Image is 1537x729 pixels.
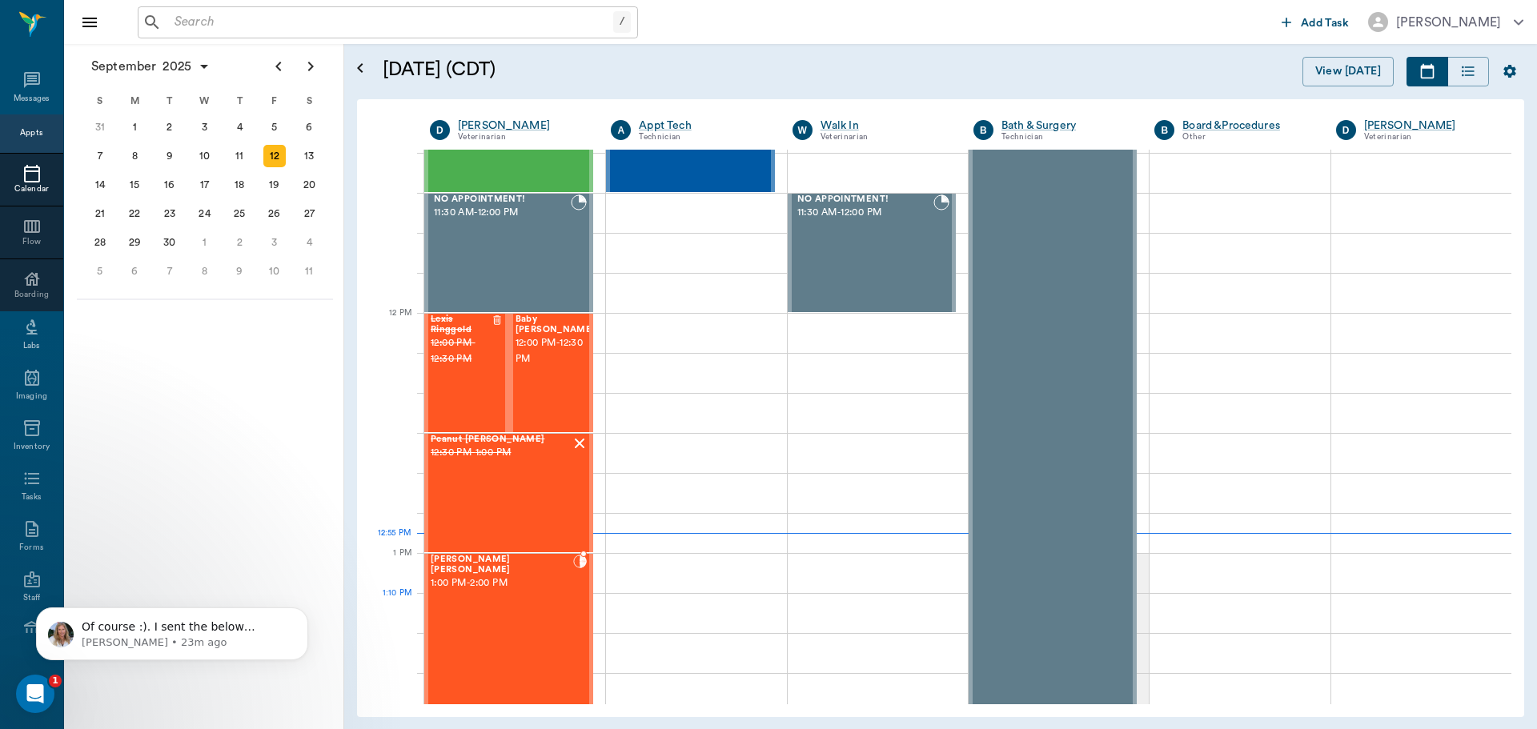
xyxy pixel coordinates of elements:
[298,174,320,196] div: Saturday, September 20, 2025
[123,174,146,196] div: Monday, September 15, 2025
[298,145,320,167] div: Saturday, September 13, 2025
[263,202,286,225] div: Friday, September 26, 2025
[1364,130,1493,144] div: Veterinarian
[263,260,286,282] div: Friday, October 10, 2025
[19,542,43,554] div: Forms
[639,118,768,134] a: Appt Tech
[797,194,933,205] span: NO APPOINTMENT!
[194,145,216,167] div: Wednesday, September 10, 2025
[431,555,573,575] span: [PERSON_NAME] [PERSON_NAME]
[1001,118,1130,134] a: Bath & Surgery
[458,118,587,134] a: [PERSON_NAME]
[431,335,492,367] span: 12:00 PM - 12:30 PM
[434,205,571,221] span: 11:30 AM - 12:00 PM
[14,441,50,453] div: Inventory
[10,6,41,37] button: go back
[281,6,310,35] div: Close
[50,524,63,537] button: Gif picker
[298,231,320,254] div: Saturday, October 4, 2025
[613,11,631,33] div: /
[12,574,332,686] iframe: Intercom notifications message
[263,174,286,196] div: Friday, September 19, 2025
[194,174,216,196] div: Wednesday, September 17, 2025
[1355,7,1536,37] button: [PERSON_NAME]
[83,50,219,82] button: September2025
[82,89,118,113] div: S
[1001,130,1130,144] div: Technician
[123,260,146,282] div: Monday, October 6, 2025
[1154,120,1174,140] div: B
[159,145,181,167] div: Tuesday, September 9, 2025
[13,179,307,201] div: [DATE]
[194,116,216,138] div: Wednesday, September 3, 2025
[821,130,949,144] div: Veterinarian
[123,202,146,225] div: Monday, September 22, 2025
[424,433,593,553] div: NO_SHOW, 12:30 PM - 1:00 PM
[228,231,251,254] div: Thursday, October 2, 2025
[89,260,111,282] div: Sunday, October 5, 2025
[298,260,320,282] div: Saturday, October 11, 2025
[14,93,50,105] div: Messages
[263,231,286,254] div: Friday, October 3, 2025
[257,89,292,113] div: F
[275,518,300,543] button: Send a message…
[123,145,146,167] div: Monday, September 8, 2025
[22,491,42,503] div: Tasks
[78,8,182,20] h1: [PERSON_NAME]
[187,89,223,113] div: W
[89,116,111,138] div: Sunday, August 31, 2025
[431,575,573,591] span: 1:00 PM - 2:00 PM
[159,174,181,196] div: Tuesday, September 16, 2025
[123,116,146,138] div: Monday, September 1, 2025
[973,120,993,140] div: B
[13,201,307,311] div: Alana says…
[821,118,949,134] a: Walk In
[89,231,111,254] div: Sunday, September 28, 2025
[194,202,216,225] div: Wednesday, September 24, 2025
[251,6,281,37] button: Home
[23,340,40,352] div: Labs
[222,89,257,113] div: T
[295,50,327,82] button: Next page
[228,145,251,167] div: Thursday, September 11, 2025
[14,491,307,518] textarea: Message…
[26,210,250,289] div: Hey [PERSON_NAME], I wanted to let you know that the weird issue with invoices disappearing when ...
[159,116,181,138] div: Tuesday, September 2, 2025
[159,202,181,225] div: Tuesday, September 23, 2025
[89,202,111,225] div: Sunday, September 21, 2025
[76,524,89,537] button: Upload attachment
[78,20,110,36] p: Active
[263,50,295,82] button: Previous page
[1275,7,1355,37] button: Add Task
[1364,118,1493,134] a: [PERSON_NAME]
[1302,57,1394,86] button: View [DATE]
[1336,120,1356,140] div: D
[118,89,153,113] div: M
[159,260,181,282] div: Tuesday, October 7, 2025
[89,174,111,196] div: Sunday, September 14, 2025
[159,55,195,78] span: 2025
[509,313,594,433] div: CHECKED_IN, 12:00 PM - 12:30 PM
[793,120,813,140] div: W
[424,193,593,313] div: BOOKED, 11:30 AM - 12:00 PM
[58,311,307,362] div: Thank you so much! We really appreciate it!
[194,260,216,282] div: Wednesday, October 8, 2025
[152,89,187,113] div: T
[424,313,509,433] div: CANCELED, 12:00 PM - 12:30 PM
[89,145,111,167] div: Sunday, September 7, 2025
[797,205,933,221] span: 11:30 AM - 12:00 PM
[370,305,411,345] div: 12 PM
[1182,118,1311,134] a: Board &Procedures
[228,202,251,225] div: Thursday, September 25, 2025
[88,55,159,78] span: September
[159,231,181,254] div: Tuesday, September 30, 2025
[431,314,492,335] span: Lexis Ringgold
[351,38,370,99] button: Open calendar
